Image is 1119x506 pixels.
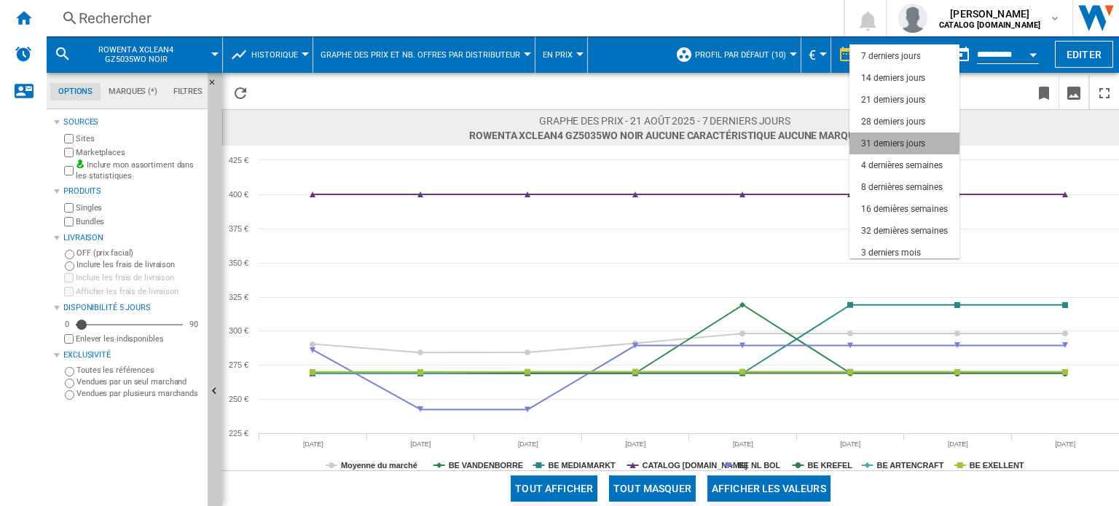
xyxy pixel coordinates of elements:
[861,72,925,84] div: 14 derniers jours
[861,94,925,106] div: 21 derniers jours
[861,181,943,194] div: 8 dernières semaines
[861,247,921,259] div: 3 derniers mois
[861,138,925,150] div: 31 derniers jours
[861,225,948,237] div: 32 dernières semaines
[861,203,948,216] div: 16 dernières semaines
[861,159,943,172] div: 4 dernières semaines
[861,50,920,63] div: 7 derniers jours
[861,116,925,128] div: 28 derniers jours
